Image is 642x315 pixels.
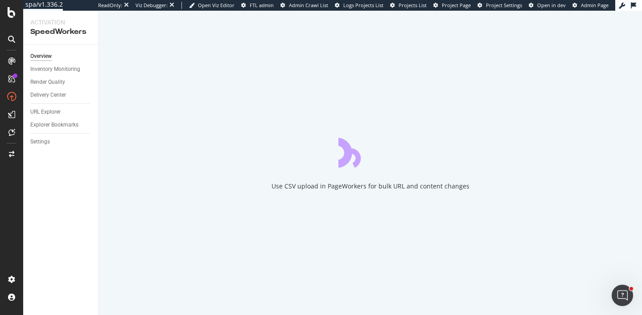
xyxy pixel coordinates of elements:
span: Open in dev [537,2,566,8]
a: Delivery Center [30,90,92,100]
div: Overview [30,52,52,61]
a: Project Page [433,2,471,9]
span: Projects List [399,2,427,8]
a: Inventory Monitoring [30,65,92,74]
a: Logs Projects List [335,2,383,9]
span: Project Page [442,2,471,8]
a: Admin Crawl List [280,2,328,9]
a: URL Explorer [30,107,92,117]
div: Inventory Monitoring [30,65,80,74]
a: FTL admin [241,2,274,9]
div: Render Quality [30,78,65,87]
a: Projects List [390,2,427,9]
span: FTL admin [250,2,274,8]
div: URL Explorer [30,107,61,117]
div: Delivery Center [30,90,66,100]
a: Explorer Bookmarks [30,120,92,130]
iframe: Intercom live chat [612,285,633,306]
div: ReadOnly: [98,2,122,9]
a: Open in dev [529,2,566,9]
span: Admin Page [581,2,609,8]
a: Overview [30,52,92,61]
a: Render Quality [30,78,92,87]
span: Logs Projects List [343,2,383,8]
div: Activation [30,18,91,27]
span: Project Settings [486,2,522,8]
div: Viz Debugger: [136,2,168,9]
a: Settings [30,137,92,147]
div: SpeedWorkers [30,27,91,37]
a: Open Viz Editor [189,2,235,9]
a: Project Settings [477,2,522,9]
span: Open Viz Editor [198,2,235,8]
div: Settings [30,137,50,147]
div: Use CSV upload in PageWorkers for bulk URL and content changes [272,182,469,191]
span: Admin Crawl List [289,2,328,8]
a: Admin Page [572,2,609,9]
div: Explorer Bookmarks [30,120,78,130]
div: animation [338,135,403,168]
